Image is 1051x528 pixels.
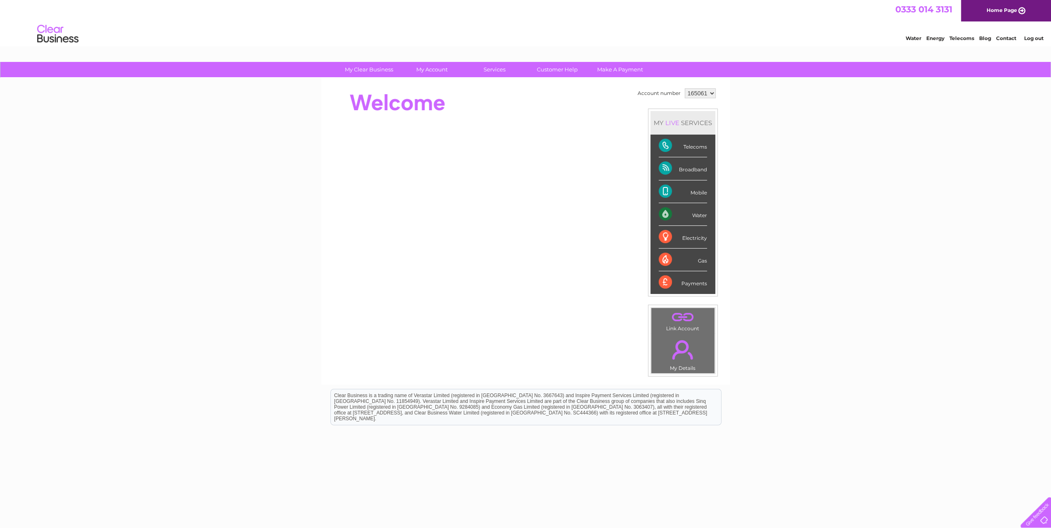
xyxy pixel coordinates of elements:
[895,4,952,14] a: 0333 014 3131
[653,310,712,324] a: .
[659,203,707,226] div: Water
[659,249,707,271] div: Gas
[926,35,944,41] a: Energy
[949,35,974,41] a: Telecoms
[636,86,683,100] td: Account number
[659,226,707,249] div: Electricity
[664,119,681,127] div: LIVE
[659,271,707,294] div: Payments
[651,308,715,334] td: Link Account
[1024,35,1043,41] a: Log out
[460,62,529,77] a: Services
[659,135,707,157] div: Telecoms
[996,35,1016,41] a: Contact
[653,335,712,364] a: .
[335,62,403,77] a: My Clear Business
[979,35,991,41] a: Blog
[906,35,921,41] a: Water
[586,62,654,77] a: Make A Payment
[659,157,707,180] div: Broadband
[523,62,591,77] a: Customer Help
[659,180,707,203] div: Mobile
[398,62,466,77] a: My Account
[331,5,721,40] div: Clear Business is a trading name of Verastar Limited (registered in [GEOGRAPHIC_DATA] No. 3667643...
[651,333,715,374] td: My Details
[37,21,79,47] img: logo.png
[650,111,715,135] div: MY SERVICES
